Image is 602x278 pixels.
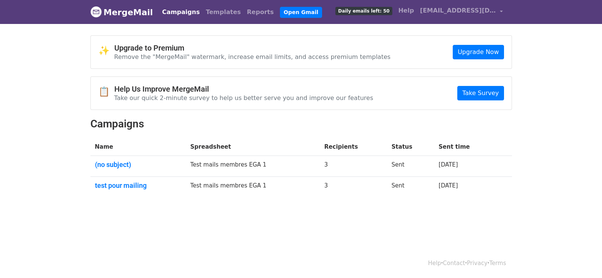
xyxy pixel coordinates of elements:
[114,94,373,102] p: Take our quick 2-minute survey to help us better serve you and improve our features
[90,118,512,130] h2: Campaigns
[335,7,392,15] span: Daily emails left: 50
[467,260,487,267] a: Privacy
[159,5,203,20] a: Campaigns
[186,156,320,177] td: Test mails membres EGA 1
[320,156,387,177] td: 3
[439,161,458,168] a: [DATE]
[428,260,441,267] a: Help
[114,84,373,94] h4: Help Us Improve MergeMail
[114,43,391,52] h4: Upgrade to Premium
[90,6,102,17] img: MergeMail logo
[417,3,506,21] a: [EMAIL_ADDRESS][DOMAIN_NAME]
[203,5,244,20] a: Templates
[95,181,182,190] a: test pour mailing
[320,176,387,197] td: 3
[387,176,434,197] td: Sent
[98,45,114,56] span: ✨
[453,45,504,59] a: Upgrade Now
[489,260,506,267] a: Terms
[186,138,320,156] th: Spreadsheet
[98,86,114,97] span: 📋
[244,5,277,20] a: Reports
[387,156,434,177] td: Sent
[90,4,153,20] a: MergeMail
[114,53,391,61] p: Remove the "MergeMail" watermark, increase email limits, and access premium templates
[395,3,417,18] a: Help
[186,176,320,197] td: Test mails membres EGA 1
[332,3,395,18] a: Daily emails left: 50
[457,86,504,100] a: Take Survey
[439,182,458,189] a: [DATE]
[95,160,182,169] a: (no subject)
[443,260,465,267] a: Contact
[90,138,186,156] th: Name
[280,7,322,18] a: Open Gmail
[320,138,387,156] th: Recipients
[420,6,496,15] span: [EMAIL_ADDRESS][DOMAIN_NAME]
[387,138,434,156] th: Status
[434,138,498,156] th: Sent time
